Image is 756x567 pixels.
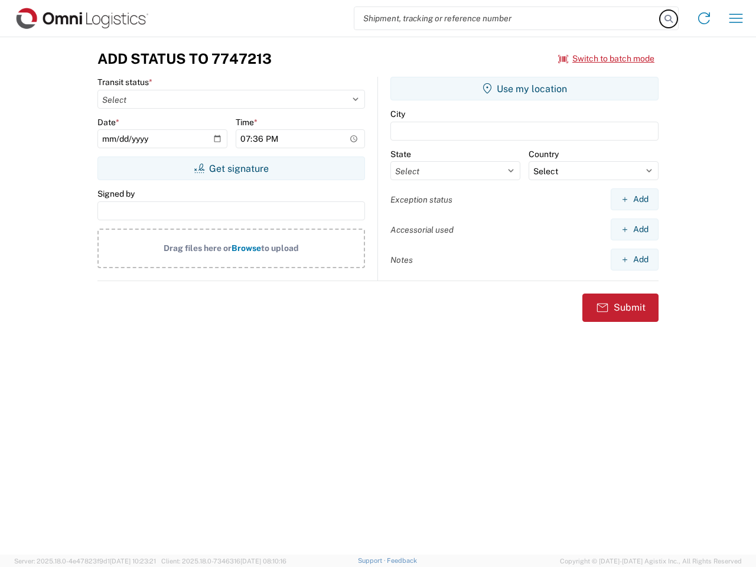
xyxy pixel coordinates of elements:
[611,188,659,210] button: Add
[232,243,261,253] span: Browse
[97,188,135,199] label: Signed by
[97,117,119,128] label: Date
[387,557,417,564] a: Feedback
[110,558,156,565] span: [DATE] 10:23:21
[97,157,365,180] button: Get signature
[560,556,742,566] span: Copyright © [DATE]-[DATE] Agistix Inc., All Rights Reserved
[354,7,660,30] input: Shipment, tracking or reference number
[611,249,659,271] button: Add
[558,49,654,69] button: Switch to batch mode
[390,77,659,100] button: Use my location
[390,224,454,235] label: Accessorial used
[582,294,659,322] button: Submit
[611,219,659,240] button: Add
[529,149,559,159] label: Country
[261,243,299,253] span: to upload
[358,557,387,564] a: Support
[97,77,152,87] label: Transit status
[14,558,156,565] span: Server: 2025.18.0-4e47823f9d1
[240,558,286,565] span: [DATE] 08:10:16
[161,558,286,565] span: Client: 2025.18.0-7346316
[390,149,411,159] label: State
[390,194,452,205] label: Exception status
[97,50,272,67] h3: Add Status to 7747213
[390,109,405,119] label: City
[390,255,413,265] label: Notes
[164,243,232,253] span: Drag files here or
[236,117,258,128] label: Time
